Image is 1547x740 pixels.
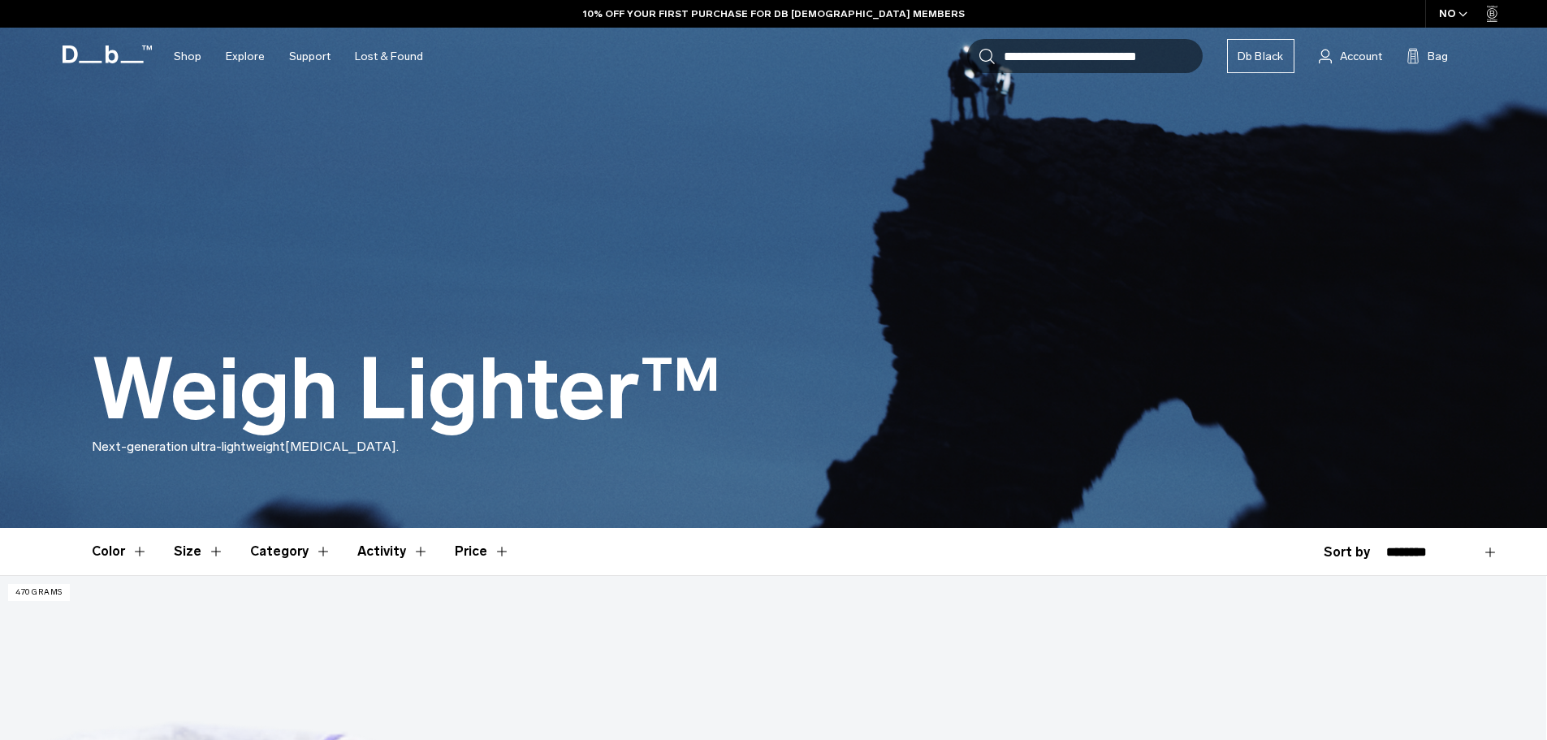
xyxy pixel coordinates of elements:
h1: Weigh Lighter™ [92,343,721,437]
button: Toggle Filter [92,528,148,575]
span: Account [1340,48,1382,65]
button: Bag [1407,46,1448,66]
a: Db Black [1227,39,1294,73]
span: [MEDICAL_DATA]. [285,439,399,454]
span: Next-generation ultra-lightweight [92,439,285,454]
a: Explore [226,28,265,85]
button: Toggle Filter [250,528,331,575]
a: Shop [174,28,201,85]
button: Toggle Filter [357,528,429,575]
span: Bag [1428,48,1448,65]
a: Support [289,28,331,85]
a: Lost & Found [355,28,423,85]
p: 470 grams [8,584,70,601]
a: Account [1319,46,1382,66]
nav: Main Navigation [162,28,435,85]
button: Toggle Price [455,528,510,575]
button: Toggle Filter [174,528,224,575]
a: 10% OFF YOUR FIRST PURCHASE FOR DB [DEMOGRAPHIC_DATA] MEMBERS [583,6,965,21]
